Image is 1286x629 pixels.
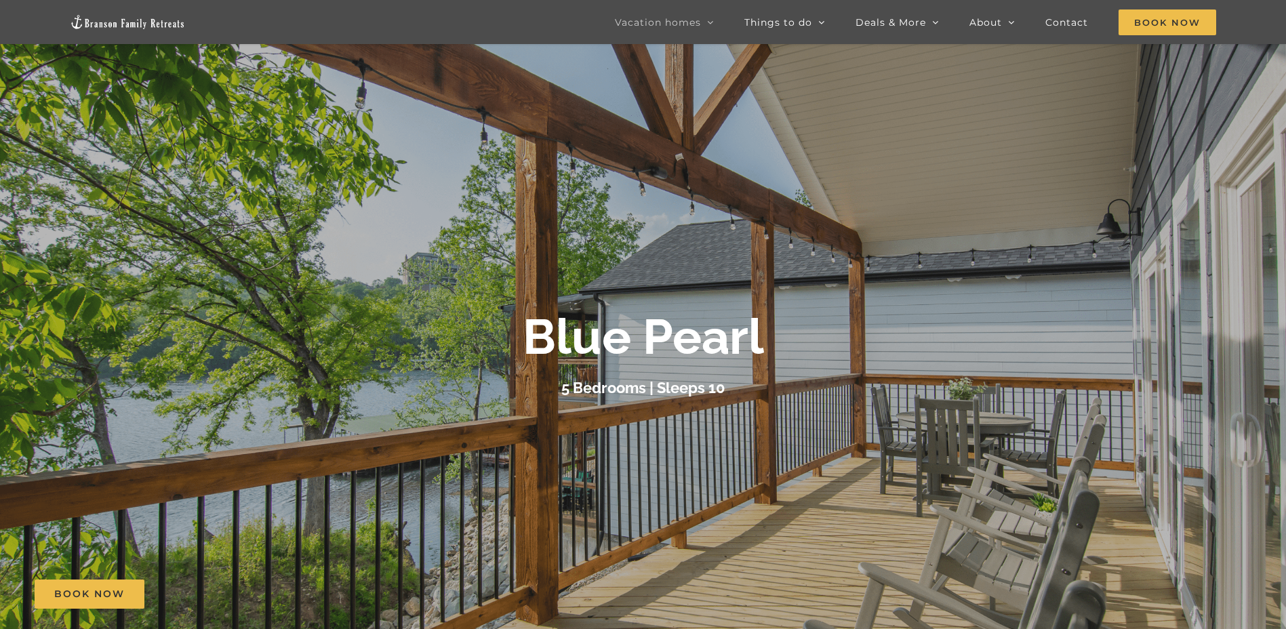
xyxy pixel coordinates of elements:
[561,379,725,397] h3: 5 Bedrooms | Sleeps 10
[744,18,812,27] span: Things to do
[70,14,185,30] img: Branson Family Retreats Logo
[35,580,144,609] a: Book Now
[1045,18,1088,27] span: Contact
[54,588,125,600] span: Book Now
[856,18,926,27] span: Deals & More
[523,308,764,366] b: Blue Pearl
[969,18,1002,27] span: About
[1119,9,1216,35] span: Book Now
[615,18,701,27] span: Vacation homes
